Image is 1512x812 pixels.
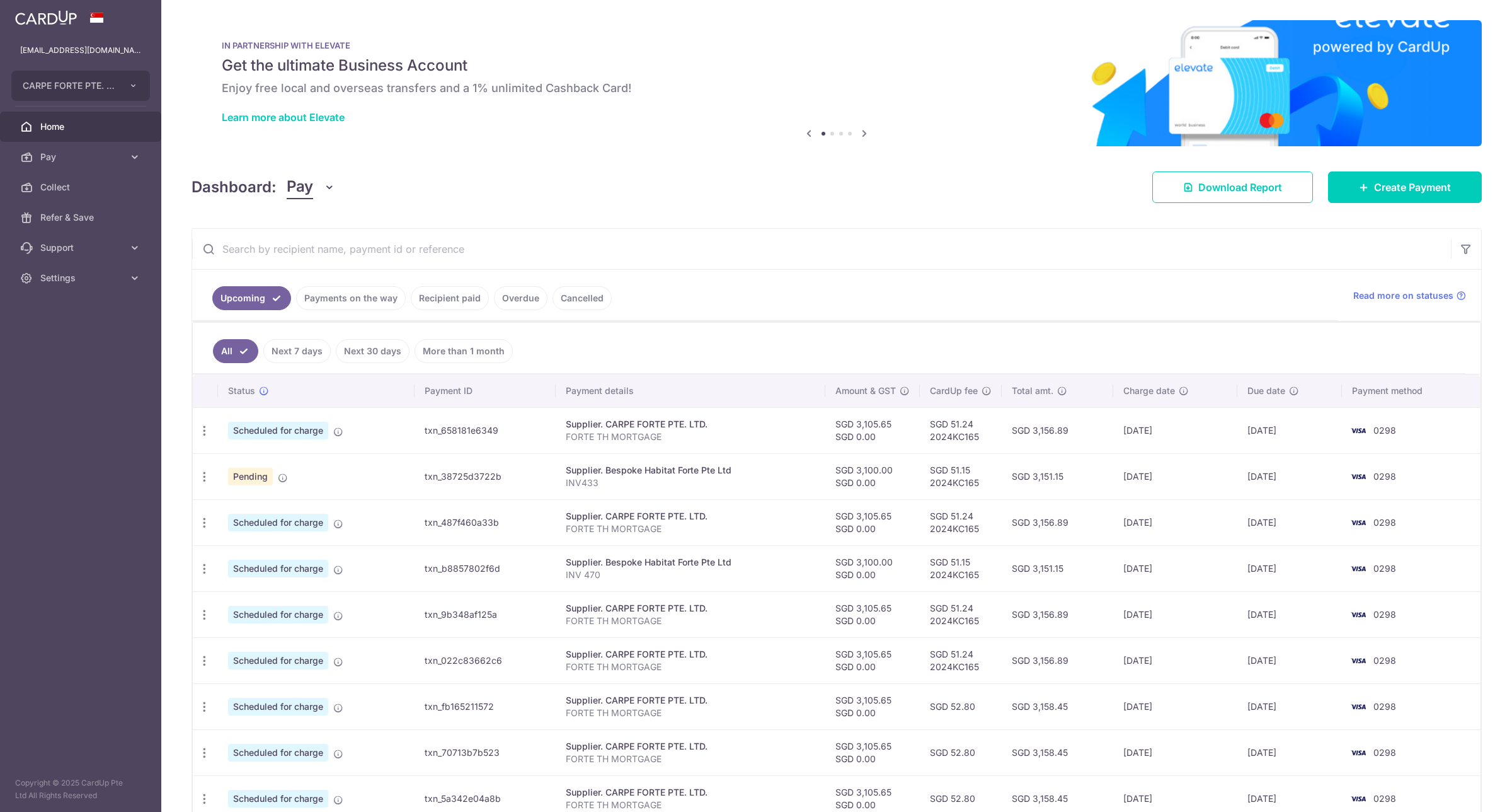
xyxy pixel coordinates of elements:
td: txn_38725d3722b [415,453,556,499]
td: SGD 3,100.00 SGD 0.00 [825,453,920,499]
span: Read more on statuses [1353,289,1453,302]
span: Pending [228,468,273,485]
img: Bank Card [1346,699,1371,714]
p: FORTE TH MORTGAGE [566,799,815,811]
span: Refer & Save [40,211,123,224]
th: Payment details [556,374,825,407]
iframe: Opens a widget where you can find more information [1431,774,1499,806]
td: SGD 3,105.65 SGD 0.00 [825,407,920,453]
span: 0298 [1373,655,1396,666]
div: Supplier. CARPE FORTE PTE. LTD. [566,694,815,707]
img: Bank Card [1346,469,1371,484]
td: [DATE] [1113,499,1237,545]
td: [DATE] [1237,637,1341,683]
p: FORTE TH MORTGAGE [566,523,815,535]
td: [DATE] [1113,453,1237,499]
p: FORTE TH MORTGAGE [566,615,815,627]
a: Create Payment [1328,171,1482,203]
p: FORTE TH MORTGAGE [566,707,815,719]
span: Amount & GST [835,385,896,397]
p: IN PARTNERSHIP WITH ELEVATE [222,40,1452,50]
span: Scheduled for charge [228,514,328,531]
td: SGD 3,105.65 SGD 0.00 [825,729,920,775]
div: Supplier. Bespoke Habitat Forte Pte Ltd [566,556,815,569]
div: Supplier. Bespoke Habitat Forte Pte Ltd [566,464,815,477]
img: CardUp [15,10,77,25]
td: [DATE] [1237,729,1341,775]
td: [DATE] [1237,591,1341,637]
td: [DATE] [1237,545,1341,591]
span: 0298 [1373,747,1396,758]
td: [DATE] [1113,637,1237,683]
button: CARPE FORTE PTE. LTD. [11,71,150,101]
a: Download Report [1152,171,1313,203]
span: Status [228,385,255,397]
td: SGD 3,156.89 [1002,499,1113,545]
span: Scheduled for charge [228,698,328,716]
a: Recipient paid [411,286,489,310]
div: Supplier. CARPE FORTE PTE. LTD. [566,648,815,661]
td: SGD 52.80 [920,729,1002,775]
span: CARPE FORTE PTE. LTD. [23,79,116,92]
img: Bank Card [1346,791,1371,806]
span: Collect [40,181,123,194]
td: [DATE] [1113,683,1237,729]
a: Learn more about Elevate [222,111,345,124]
td: [DATE] [1237,499,1341,545]
td: SGD 3,158.45 [1002,683,1113,729]
td: SGD 3,105.65 SGD 0.00 [825,683,920,729]
a: Next 30 days [336,339,409,363]
span: Home [40,120,123,133]
span: 0298 [1373,793,1396,804]
img: Bank Card [1346,745,1371,760]
td: [DATE] [1237,453,1341,499]
td: SGD 51.15 2024KC165 [920,453,1002,499]
button: Pay [287,175,335,199]
td: txn_487f460a33b [415,499,556,545]
td: SGD 52.80 [920,683,1002,729]
td: SGD 51.24 2024KC165 [920,407,1002,453]
td: [DATE] [1113,407,1237,453]
span: CardUp fee [930,385,978,397]
div: Supplier. CARPE FORTE PTE. LTD. [566,740,815,753]
td: SGD 3,156.89 [1002,637,1113,683]
span: 0298 [1373,471,1396,482]
span: Due date [1247,385,1285,397]
td: [DATE] [1113,545,1237,591]
span: 0298 [1373,517,1396,528]
td: SGD 51.24 2024KC165 [920,499,1002,545]
th: Payment ID [415,374,556,407]
div: Supplier. CARPE FORTE PTE. LTD. [566,602,815,615]
p: FORTE TH MORTGAGE [566,661,815,673]
td: SGD 51.15 2024KC165 [920,545,1002,591]
p: INV 470 [566,569,815,581]
td: SGD 3,105.65 SGD 0.00 [825,637,920,683]
span: Download Report [1198,180,1282,195]
td: txn_658181e6349 [415,407,556,453]
a: Next 7 days [263,339,331,363]
td: SGD 3,156.89 [1002,407,1113,453]
td: SGD 3,151.15 [1002,545,1113,591]
h6: Enjoy free local and overseas transfers and a 1% unlimited Cashback Card! [222,81,1452,96]
img: Renovation banner [192,20,1482,146]
p: INV433 [566,477,815,489]
td: [DATE] [1113,729,1237,775]
span: Scheduled for charge [228,606,328,623]
a: Cancelled [553,286,612,310]
td: txn_fb165211572 [415,683,556,729]
td: SGD 51.24 2024KC165 [920,637,1002,683]
span: Scheduled for charge [228,790,328,808]
td: txn_022c83662c6 [415,637,556,683]
a: Read more on statuses [1353,289,1466,302]
span: Scheduled for charge [228,422,328,439]
h5: Get the ultimate Business Account [222,55,1452,76]
td: [DATE] [1237,683,1341,729]
td: SGD 3,151.15 [1002,453,1113,499]
a: All [213,339,258,363]
a: Upcoming [212,286,291,310]
span: 0298 [1373,609,1396,620]
div: Supplier. CARPE FORTE PTE. LTD. [566,418,815,431]
td: txn_b8857802f6d [415,545,556,591]
p: [EMAIL_ADDRESS][DOMAIN_NAME] [20,44,141,57]
a: Payments on the way [296,286,406,310]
